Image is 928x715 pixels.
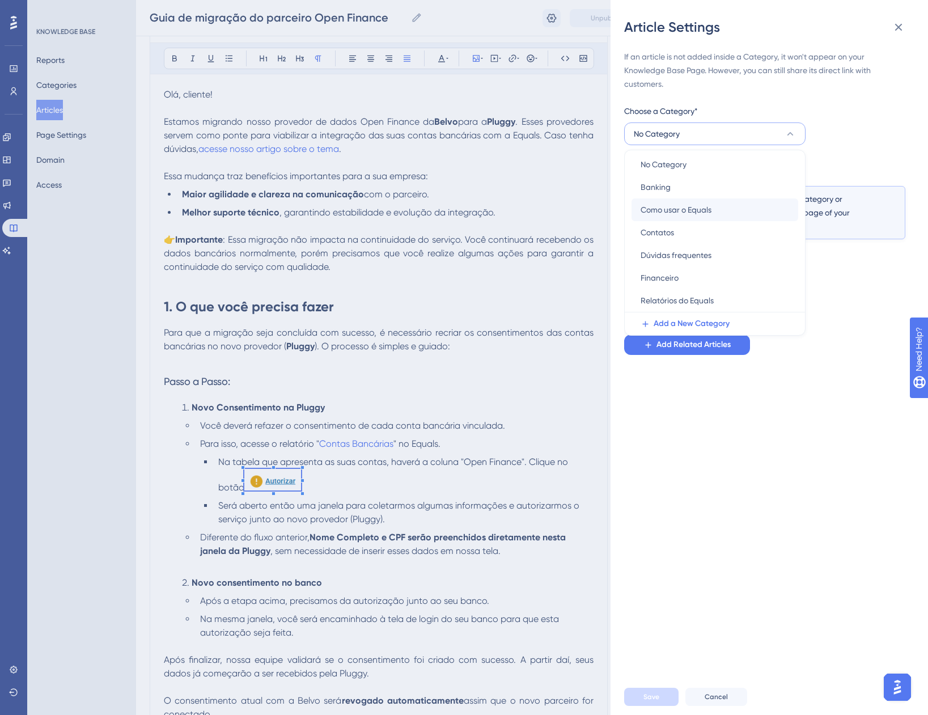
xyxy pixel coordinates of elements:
[641,248,711,262] span: Dúvidas frequentes
[656,338,731,352] span: Add Related Articles
[624,688,679,706] button: Save
[632,176,798,198] button: Banking
[641,226,674,239] span: Contatos
[632,244,798,266] button: Dúvidas frequentes
[643,692,659,701] span: Save
[624,104,698,118] span: Choose a Category*
[632,266,798,289] button: Financeiro
[641,271,679,285] span: Financeiro
[632,289,798,312] button: Relatórios do Equals
[624,122,806,145] button: No Category
[880,670,914,704] iframe: UserGuiding AI Assistant Launcher
[641,294,714,307] span: Relatórios do Equals
[632,221,798,244] button: Contatos
[654,317,730,331] span: Add a New Category
[27,3,71,16] span: Need Help?
[624,18,914,36] div: Article Settings
[632,312,805,335] button: Add a New Category
[641,158,687,171] span: No Category
[641,203,711,217] span: Como usar o Equals
[624,335,750,355] button: Add Related Articles
[634,127,680,141] span: No Category
[685,688,747,706] button: Cancel
[705,692,728,701] span: Cancel
[624,50,905,91] div: If an article is not added inside a Category, it won't appear on your Knowledge Base Page. Howeve...
[641,180,671,194] span: Banking
[632,198,798,221] button: Como usar o Equals
[632,153,798,176] button: No Category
